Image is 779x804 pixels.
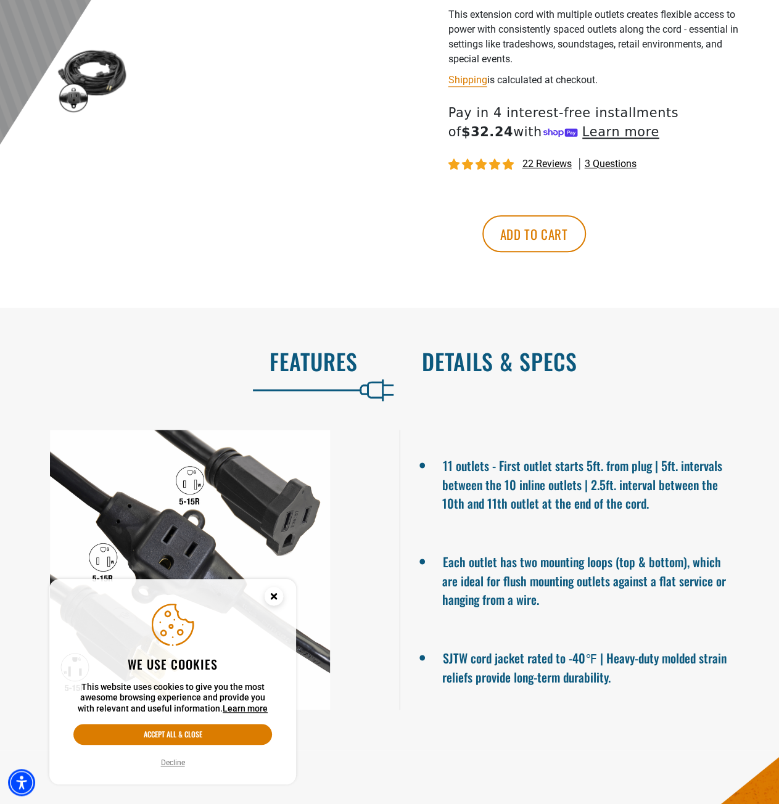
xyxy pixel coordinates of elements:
[522,158,572,170] span: 22 reviews
[223,703,268,713] a: This website uses cookies to give you the most awesome browsing experience and provide you with r...
[49,579,296,785] aside: Cookie Consent
[482,215,586,252] button: Add to cart
[422,348,754,374] h2: Details & Specs
[448,159,516,171] span: 4.95 stars
[442,646,736,686] li: SJTW cord jacket rated to -40℉ | Heavy-duty molded strain reliefs provide long-term durability.
[56,43,128,115] img: black
[448,9,738,65] span: This extension cord with multiple outlets creates flexible access to power with consistently spac...
[73,682,272,715] p: This website uses cookies to give you the most awesome browsing experience and provide you with r...
[73,656,272,672] h2: We use cookies
[442,453,736,512] li: 11 outlets - First outlet starts 5ft. from plug | 5ft. intervals between the 10 inline outlets | ...
[73,724,272,745] button: Accept all & close
[442,549,736,609] li: Each outlet has two mounting loops (top & bottom), which are ideal for flush mounting outlets aga...
[448,74,487,86] a: Shipping
[8,769,35,796] div: Accessibility Menu
[448,72,751,88] div: is calculated at checkout.
[157,757,189,769] button: Decline
[26,348,358,374] h2: Features
[585,157,637,171] span: 3 questions
[252,579,296,617] button: Close this option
